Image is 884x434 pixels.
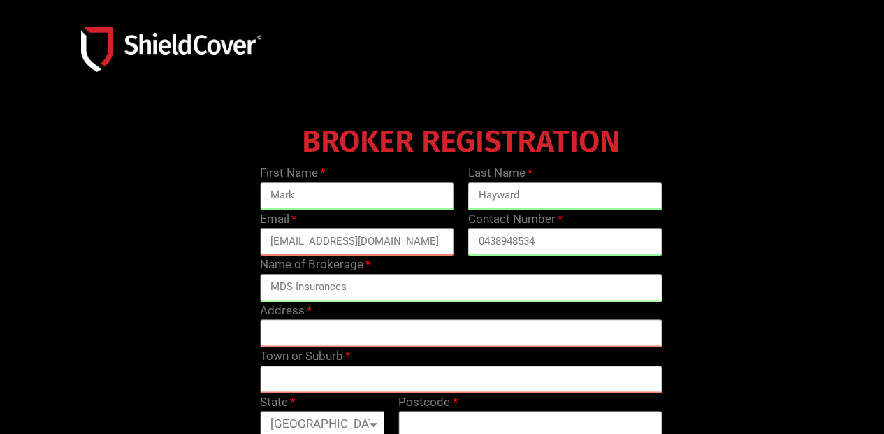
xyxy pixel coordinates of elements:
label: State [260,393,295,412]
h4: BROKER REGISTRATION [253,133,669,150]
label: Email [260,210,296,229]
label: Town or Suburb [260,347,350,366]
label: Contact Number [468,210,563,229]
label: First Name [260,164,325,182]
label: Address [260,302,312,320]
label: Last Name [468,164,532,182]
img: Shield-Cover-Underwriting-Australia-logo-full [81,27,261,71]
label: Name of Brokerage [260,256,370,274]
label: Postcode [398,393,457,412]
